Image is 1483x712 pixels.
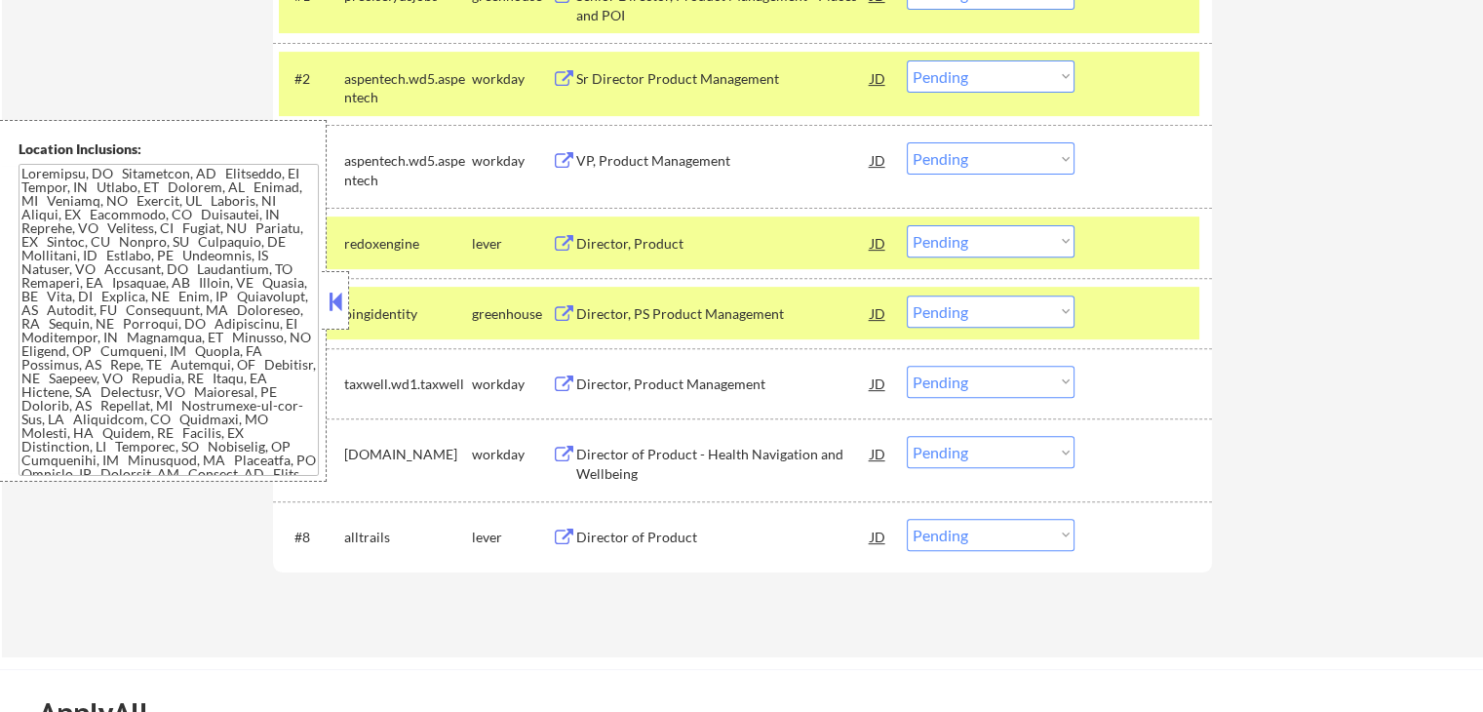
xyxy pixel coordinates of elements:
div: JD [869,296,888,331]
div: Sr Director Product Management [576,69,871,89]
div: JD [869,436,888,471]
div: Location Inclusions: [19,139,319,159]
div: #8 [294,528,329,547]
div: workday [472,375,552,394]
div: JD [869,519,888,554]
div: JD [869,225,888,260]
div: workday [472,69,552,89]
div: Director, PS Product Management [576,304,871,324]
div: greenhouse [472,304,552,324]
div: Director of Product [576,528,871,547]
div: Director of Product - Health Navigation and Wellbeing [576,445,871,483]
div: Director, Product [576,234,871,254]
div: JD [869,142,888,178]
div: [DOMAIN_NAME] [344,445,472,464]
div: aspentech.wd5.aspentech [344,151,472,189]
div: aspentech.wd5.aspentech [344,69,472,107]
div: JD [869,366,888,401]
div: taxwell.wd1.taxwell [344,375,472,394]
div: Director, Product Management [576,375,871,394]
div: JD [869,60,888,96]
div: redoxengine [344,234,472,254]
div: pingidentity [344,304,472,324]
div: workday [472,445,552,464]
div: alltrails [344,528,472,547]
div: workday [472,151,552,171]
div: lever [472,234,552,254]
div: VP, Product Management [576,151,871,171]
div: #2 [294,69,329,89]
div: lever [472,528,552,547]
